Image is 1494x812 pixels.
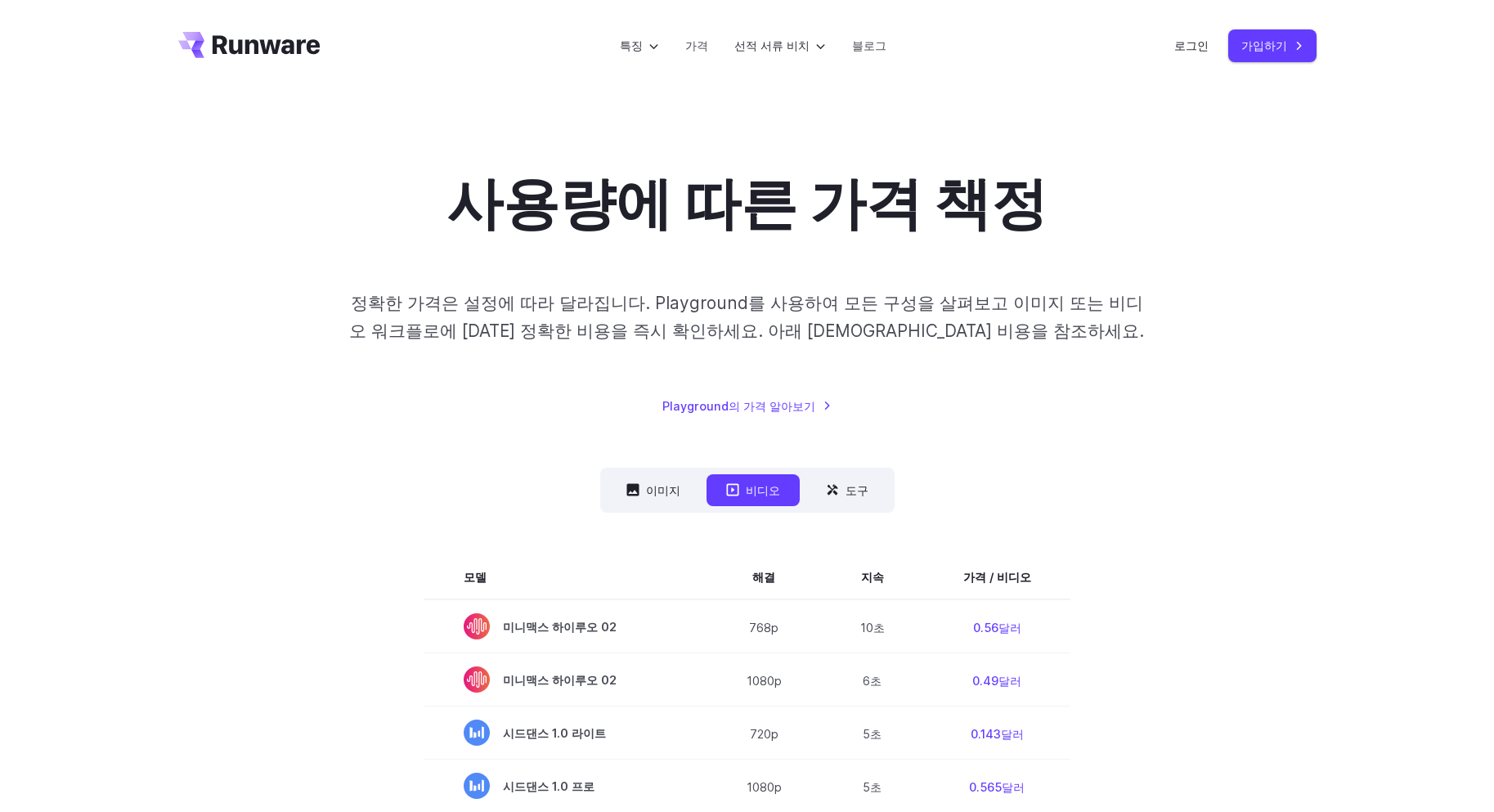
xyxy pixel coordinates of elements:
a: Playground의 가격 알아보기 [662,397,832,415]
font: 이미지 [646,483,680,497]
font: 해결 [752,569,775,583]
font: 0.56달러 [973,621,1021,635]
a: 로그인 [1174,36,1209,55]
a: 이동 / [178,32,321,58]
font: 로그인 [1174,38,1209,52]
font: 0.49달러 [972,674,1021,688]
a: 가격 [685,36,708,55]
font: 정확한 가격은 설정에 따라 달라집니다. Playground를 사용하여 모든 구성을 살펴보고 이미지 또는 비디오 워크플로에 [DATE] 정확한 비용을 즉시 확인하세요. 아래 [... [349,293,1144,340]
font: 선적 서류 비치 [734,38,810,52]
font: 블로그 [852,38,886,52]
font: 비디오 [746,483,780,497]
font: 0.565달러 [969,780,1025,794]
font: 1080p [747,674,782,688]
font: 사용량에 따른 가격 책정 [446,169,1048,237]
font: 6초 [863,674,882,688]
font: 지속 [861,569,884,583]
font: 미니맥스 하이루오 02 [503,620,617,634]
font: 720p [750,727,778,741]
font: 특징 [620,38,643,52]
font: 시드댄스 1.0 라이트 [503,726,606,740]
font: 1080p [747,780,782,794]
font: 모델 [464,569,487,583]
font: 5초 [863,727,882,741]
font: 10초 [860,621,885,635]
font: 가격 / 비디오 [963,569,1031,583]
font: 가입하기 [1241,38,1287,52]
font: 미니맥스 하이루오 02 [503,673,617,687]
a: 블로그 [852,36,886,55]
font: Playground의 가격 알아보기 [662,399,815,413]
font: 0.143달러 [971,727,1024,741]
font: 가격 [685,38,708,52]
font: 768p [749,621,778,635]
font: 도구 [846,483,868,497]
font: 5초 [863,780,882,794]
font: 시드댄스 1.0 프로 [503,779,594,793]
a: 가입하기 [1228,29,1317,61]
